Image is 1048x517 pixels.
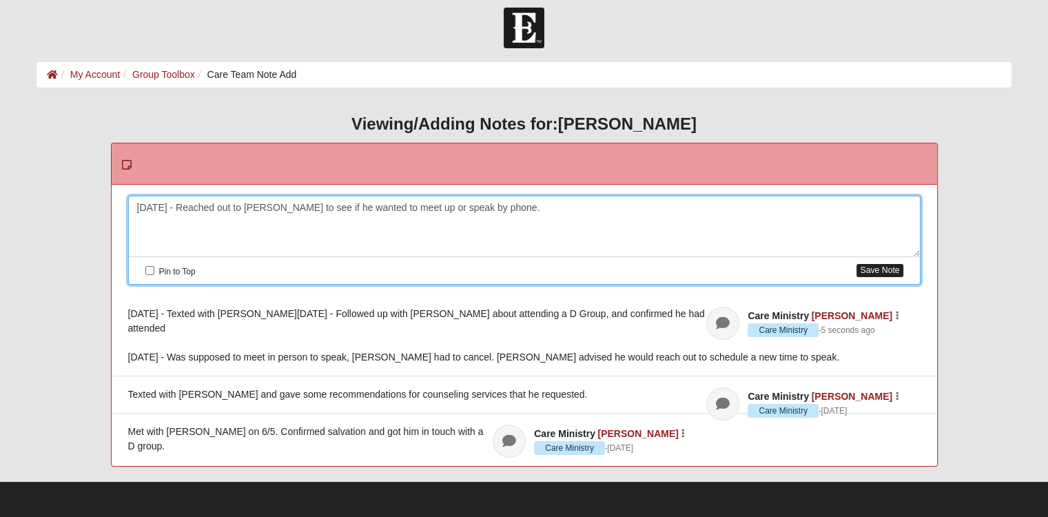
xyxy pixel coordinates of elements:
span: Care Ministry [748,310,809,321]
a: [PERSON_NAME] [812,310,892,321]
input: Pin to Top [145,266,154,275]
span: · [748,323,821,337]
time: August 13, 2025, 11:12 AM [821,325,874,335]
img: Church of Eleven22 Logo [504,8,544,48]
span: Care Ministry [748,404,819,418]
div: Texted with [PERSON_NAME] and gave some recommendations for counseling services that he requested. [128,387,921,402]
a: [PERSON_NAME] [812,391,892,402]
a: [DATE] [607,442,633,454]
div: [DATE] - Texted with [PERSON_NAME][DATE] - Followed up with [PERSON_NAME] about attending a D Gro... [128,307,921,365]
button: Save Note [856,264,903,277]
span: Pin to Top [159,267,196,276]
a: Group Toolbox [132,69,195,80]
span: · [534,441,607,455]
div: [DATE] - Reached out to [PERSON_NAME] to see if he wanted to meet up or speak by phone. [129,196,920,257]
h3: Viewing/Adding Notes for: [37,114,1011,134]
a: [DATE] [821,405,847,417]
strong: [PERSON_NAME] [558,114,697,133]
time: June 5, 2025, 9:03 AM [607,443,633,453]
time: June 6, 2025, 1:46 PM [821,406,847,416]
span: Care Ministry [748,323,819,337]
span: Care Ministry [534,428,595,439]
a: 5 seconds ago [821,324,874,336]
span: Care Ministry [534,441,605,455]
span: · [748,404,821,418]
a: [PERSON_NAME] [597,428,678,439]
span: Care Ministry [748,391,809,402]
div: Met with [PERSON_NAME] on 6/5. Confirmed salvation and got him in touch with a D group. [128,425,921,454]
a: My Account [70,69,120,80]
li: Care Team Note Add [195,68,297,82]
